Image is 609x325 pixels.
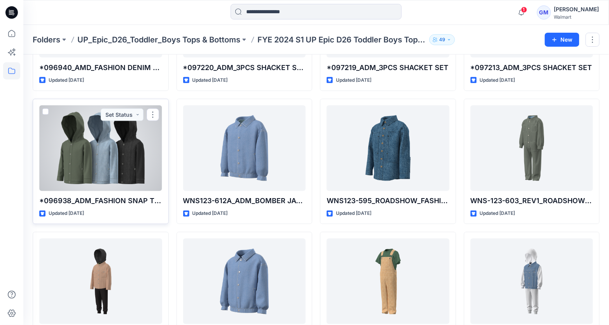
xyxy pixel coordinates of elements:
[554,5,599,14] div: [PERSON_NAME]
[439,35,445,44] p: 49
[192,210,228,218] p: Updated [DATE]
[545,33,579,47] button: New
[471,105,593,191] a: WNS-123-603_REV1_ROADSHOW_JUMPSUIT
[33,34,60,45] a: Folders
[429,34,455,45] button: 49
[77,34,240,45] a: UP_Epic_D26_Toddler_Boys Tops & Bottoms
[49,210,84,218] p: Updated [DATE]
[336,210,371,218] p: Updated [DATE]
[257,34,426,45] p: FYE 2024 S1 UP Epic D26 Toddler Boys Tops & Bottoms
[39,105,162,191] a: *096938_ADM_FASHION SNAP THROUGH HODDED JACKET
[192,76,228,84] p: Updated [DATE]
[471,196,593,207] p: WNS-123-603_REV1_ROADSHOW_JUMPSUIT
[471,62,593,73] p: *097213_ADM_3PCS SHACKET SET
[537,5,551,19] div: GM
[336,76,371,84] p: Updated [DATE]
[327,196,450,207] p: WNS123-595_ROADSHOW_FASHION DENIM POPOVER -OP-02
[327,105,450,191] a: WNS123-595_ROADSHOW_FASHION DENIM POPOVER -OP-02
[39,196,162,207] p: *096938_ADM_FASHION SNAP THROUGH HODDED JACKET
[480,210,515,218] p: Updated [DATE]
[49,76,84,84] p: Updated [DATE]
[39,62,162,73] p: *096940_AMD_FASHION DENIM CARGO SHORT
[39,239,162,324] a: WNS123-576_REV1_ROADSHOW_3PCS SET
[183,196,306,207] p: WNS123-612A_ADM_BOMBER JACKET
[471,239,593,324] a: WNS123-574_REV1_ROADSHOW_3PCS SET
[327,62,450,73] p: *097219_ADM_3PCS SHACKET SET
[183,105,306,191] a: WNS123-612A_ADM_BOMBER JACKET
[521,7,527,13] span: 1
[183,239,306,324] a: WNS123-612A_ROADSHOW_BOMBER JACKET
[480,76,515,84] p: Updated [DATE]
[327,239,450,324] a: WNS123-598_ROADSHOW_OVERALL
[183,62,306,73] p: *097220_ADM_3PCS SHACKET SET
[554,14,599,20] div: Walmart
